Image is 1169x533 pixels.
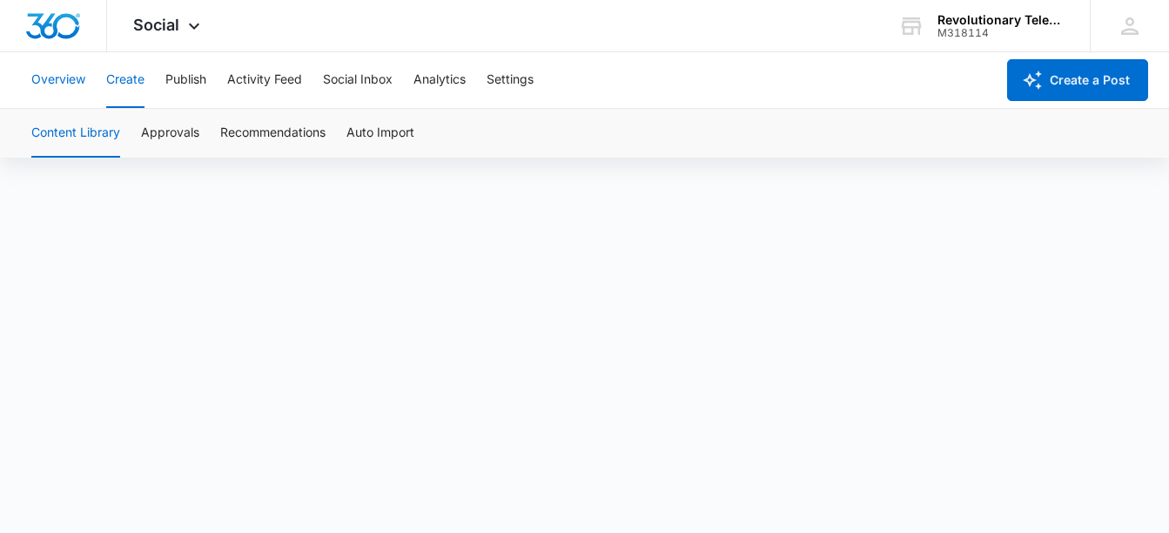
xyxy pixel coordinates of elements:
button: Activity Feed [227,52,302,108]
div: account id [937,27,1065,39]
button: Create [106,52,144,108]
button: Auto Import [346,109,414,158]
button: Settings [487,52,534,108]
button: Create a Post [1007,59,1148,101]
button: Content Library [31,109,120,158]
button: Publish [165,52,206,108]
div: account name [937,13,1065,27]
button: Recommendations [220,109,326,158]
button: Social Inbox [323,52,393,108]
button: Analytics [413,52,466,108]
button: Overview [31,52,85,108]
span: Social [133,16,179,34]
button: Approvals [141,109,199,158]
